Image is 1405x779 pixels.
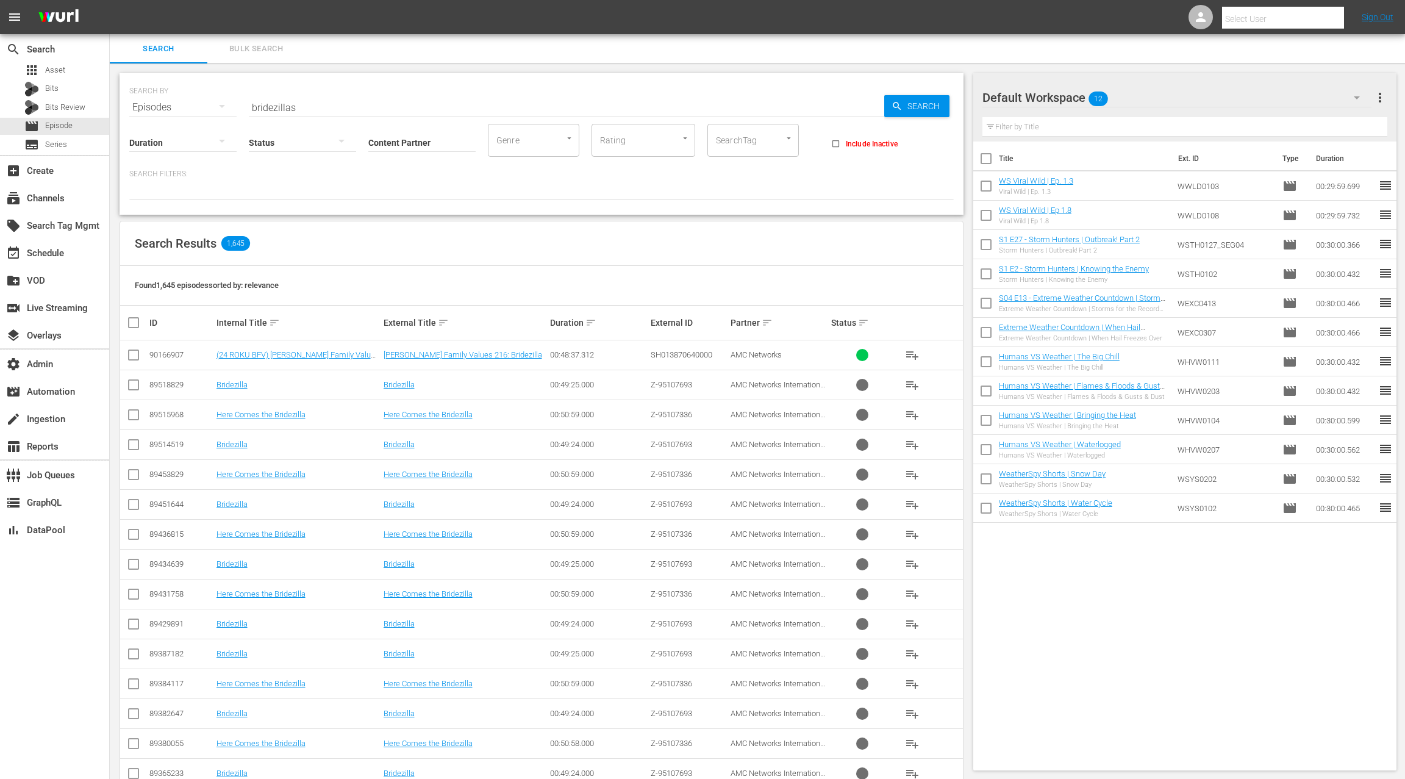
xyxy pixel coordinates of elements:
[1282,237,1297,252] span: Episode
[1282,208,1297,223] span: Episode
[216,559,248,569] a: Bridezilla
[898,729,927,758] button: playlist_add
[905,348,920,362] span: playlist_add
[6,163,21,178] span: Create
[905,378,920,392] span: playlist_add
[6,523,21,537] span: DataPool
[999,451,1121,459] div: Humans VS Weather | Waterlogged
[898,609,927,639] button: playlist_add
[1173,406,1278,435] td: WHVW0104
[1378,442,1393,456] span: reorder
[783,132,795,144] button: Open
[585,317,596,328] span: sort
[216,739,306,748] a: Here Comes the Bridezilla
[216,589,306,598] a: Here Comes the Bridezilla
[6,439,21,454] span: Reports
[651,380,692,389] span: Z-95107693
[149,350,213,359] div: 90166907
[651,649,692,658] span: Z-95107693
[269,317,280,328] span: sort
[45,82,59,95] span: Bits
[651,739,692,748] span: Z-95107336
[999,498,1112,508] a: WeatherSpy Shorts | Water Cycle
[651,769,692,778] span: Z-95107693
[149,530,213,539] div: 89436815
[731,440,826,458] span: AMC Networks International UK
[1311,376,1378,406] td: 00:30:00.432
[898,580,927,609] button: playlist_add
[731,470,826,488] span: AMC Networks International UK
[1378,354,1393,368] span: reorder
[731,589,826,608] span: AMC Networks International UK
[1311,230,1378,259] td: 00:30:00.366
[731,709,826,727] span: AMC Networks International UK
[216,315,380,330] div: Internal Title
[651,440,692,449] span: Z-95107693
[1378,295,1393,310] span: reorder
[550,589,646,598] div: 00:50:59.000
[1373,83,1387,112] button: more_vert
[999,246,1140,254] div: Storm Hunters | Outbreak! Part 2
[216,530,306,539] a: Here Comes the Bridezilla
[679,132,691,144] button: Open
[6,412,21,426] span: Ingestion
[999,422,1136,430] div: Humans VS Weather | Bringing the Heat
[1378,325,1393,339] span: reorder
[149,679,213,688] div: 89384117
[731,739,826,757] span: AMC Networks International UK
[1275,142,1309,176] th: Type
[731,500,826,518] span: AMC Networks International UK
[731,410,826,428] span: AMC Networks International UK
[999,293,1165,312] a: S04 E13 - Extreme Weather Countdown | Storms for the Record Books
[384,380,415,389] a: Bridezilla
[858,317,869,328] span: sort
[898,400,927,429] button: playlist_add
[999,264,1149,273] a: S1 E2 - Storm Hunters | Knowing the Enemy
[1173,259,1278,289] td: WSTH0102
[129,90,237,124] div: Episodes
[6,468,21,483] span: Job Queues
[384,410,473,419] a: Here Comes the Bridezilla
[216,380,248,389] a: Bridezilla
[216,470,306,479] a: Here Comes the Bridezilla
[384,470,473,479] a: Here Comes the Bridezilla
[550,679,646,688] div: 00:50:59.000
[731,619,826,637] span: AMC Networks International UK
[898,490,927,519] button: playlist_add
[898,520,927,549] button: playlist_add
[999,206,1071,215] a: WS Viral Wild | Ep 1.8
[135,281,279,290] span: Found 1,645 episodes sorted by: relevance
[1311,435,1378,464] td: 00:30:00.562
[1378,383,1393,398] span: reorder
[384,649,415,658] a: Bridezilla
[905,527,920,542] span: playlist_add
[149,318,213,328] div: ID
[149,709,213,718] div: 89382647
[384,769,415,778] a: Bridezilla
[999,142,1171,176] th: Title
[651,530,692,539] span: Z-95107336
[45,138,67,151] span: Series
[24,82,39,96] div: Bits
[905,706,920,721] span: playlist_add
[731,380,826,398] span: AMC Networks International UK
[384,500,415,509] a: Bridezilla
[651,318,727,328] div: External ID
[1311,201,1378,230] td: 00:29:59.732
[1171,142,1275,176] th: Ext. ID
[1311,464,1378,494] td: 00:30:00.532
[999,481,1106,489] div: WeatherSpy Shorts | Snow Day
[1282,472,1297,486] span: Episode
[999,176,1073,185] a: WS Viral Wild | Ep. 1.3
[651,619,692,628] span: Z-95107693
[216,350,379,368] a: (24 ROKU BFV) [PERSON_NAME] Family Values 216: Bridezilla
[1311,494,1378,523] td: 00:30:00.465
[149,500,213,509] div: 89451644
[903,95,949,117] span: Search
[982,81,1371,115] div: Default Workspace
[999,276,1149,284] div: Storm Hunters | Knowing the Enemy
[24,63,39,77] span: Asset
[1311,259,1378,289] td: 00:30:00.432
[898,340,927,370] button: playlist_add
[550,769,646,778] div: 00:49:24.000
